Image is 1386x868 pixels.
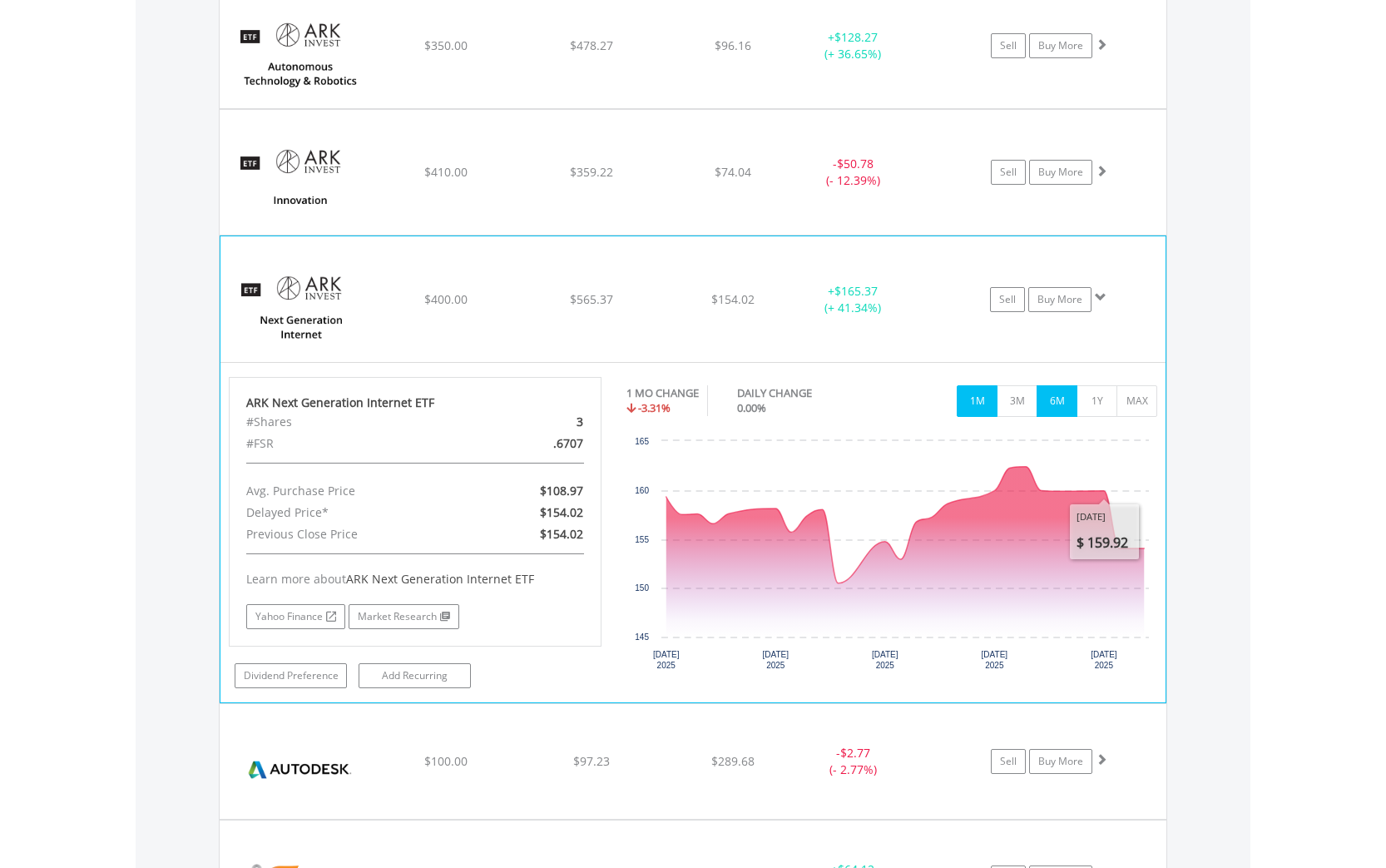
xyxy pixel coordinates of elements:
svg: Interactive chart [626,433,1157,682]
div: - (- 12.39%) [790,156,916,189]
div: Delayed Price* [234,502,475,523]
button: 3M [997,385,1037,417]
span: $154.02 [711,291,755,307]
text: 145 [635,632,649,642]
div: Learn more about [246,571,584,588]
span: $74.04 [715,164,751,180]
a: Dividend Preference [235,663,347,688]
span: $50.78 [837,156,874,171]
span: $410.00 [424,164,468,180]
text: 160 [635,486,649,495]
span: $350.00 [424,37,468,53]
text: [DATE] 2025 [872,650,898,670]
span: $359.22 [570,164,613,180]
span: $400.00 [424,291,468,307]
span: $154.02 [540,504,583,520]
a: Sell [991,33,1026,58]
button: MAX [1116,385,1157,417]
span: $108.97 [540,483,583,498]
button: 1M [957,385,997,417]
span: $478.27 [570,37,613,53]
a: Add Recurring [359,663,471,688]
text: 150 [635,583,649,593]
a: Buy More [1029,749,1092,774]
div: Previous Close Price [234,523,475,545]
img: EQU.US.ARKK.png [228,131,371,231]
text: [DATE] 2025 [981,650,1007,670]
a: Buy More [1029,160,1092,185]
a: Sell [990,287,1025,312]
text: 165 [635,437,649,446]
div: 1 MO CHANGE [626,385,699,401]
span: $165.37 [834,283,878,299]
img: EQU.US.ARKQ.png [228,4,371,104]
div: - (- 2.77%) [790,745,916,778]
text: [DATE] 2025 [1091,650,1117,670]
span: ARK Next Generation Internet ETF [346,571,534,587]
a: Market Research [349,604,459,629]
div: 3 [475,411,596,433]
button: 6M [1037,385,1077,417]
div: + (+ 36.65%) [790,29,916,62]
button: 1Y [1077,385,1117,417]
span: $565.37 [570,291,613,307]
span: $100.00 [424,753,468,769]
span: $289.68 [711,753,755,769]
span: -3.31% [638,400,671,415]
a: Buy More [1029,33,1092,58]
div: #Shares [234,411,475,433]
div: DAILY CHANGE [737,385,870,401]
a: Sell [991,160,1026,185]
a: Yahoo Finance [246,604,345,629]
span: $96.16 [715,37,751,53]
span: $154.02 [540,526,583,542]
span: $2.77 [840,745,870,761]
span: $97.23 [573,753,610,769]
img: EQU.US.ARKW.png [229,257,372,357]
a: Sell [991,749,1026,774]
div: ARK Next Generation Internet ETF [246,394,584,411]
img: EQU.US.ADSK.png [228,725,371,815]
text: 155 [635,535,649,544]
div: + (+ 41.34%) [790,283,915,316]
text: [DATE] 2025 [653,650,680,670]
div: Chart. Highcharts interactive chart. [626,433,1158,682]
span: 0.00% [737,400,766,415]
a: Buy More [1028,287,1091,312]
text: [DATE] 2025 [762,650,789,670]
span: $128.27 [834,29,878,45]
div: #FSR [234,433,475,454]
div: .6707 [475,433,596,454]
div: Avg. Purchase Price [234,480,475,502]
